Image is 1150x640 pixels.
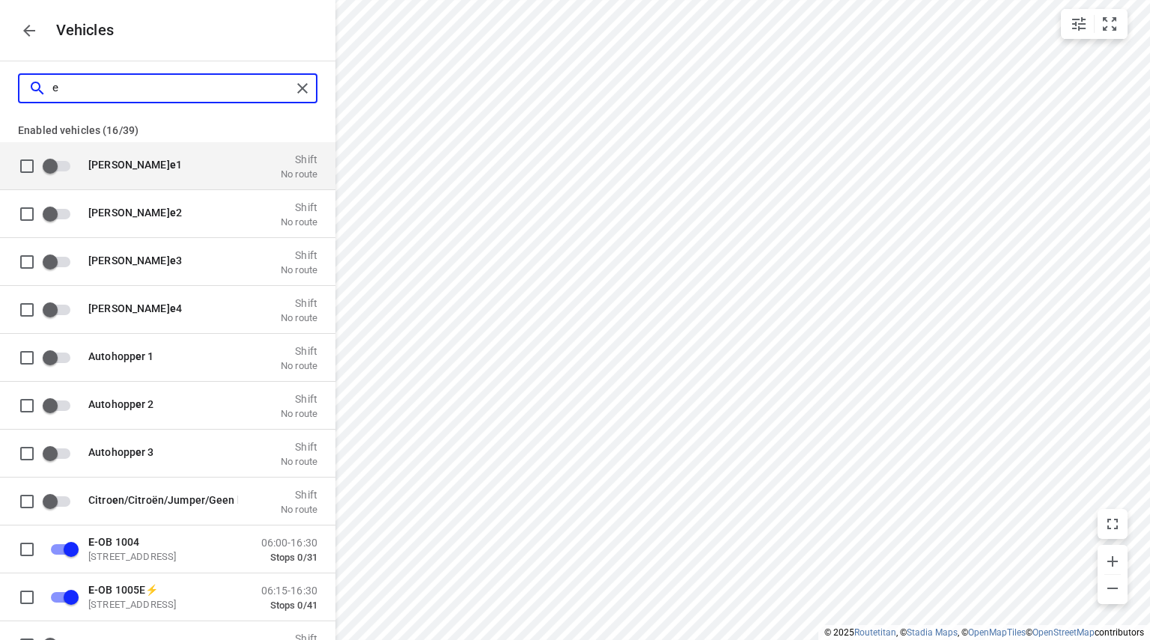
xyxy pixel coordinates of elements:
b: e [170,302,176,314]
p: No route [281,455,317,467]
p: Shift [281,201,317,213]
b: e [136,397,142,409]
span: -OB 1005E⚡ [88,583,158,595]
b: E [88,583,94,595]
span: Enable [42,247,79,275]
span: [PERSON_NAME] 2 [88,206,182,218]
p: Stops 0/31 [261,551,317,563]
a: Routetitan [854,627,896,638]
span: Enable [42,391,79,419]
p: 06:15-16:30 [261,584,317,596]
b: e [136,445,142,457]
p: No route [281,216,317,228]
span: -OB 1004 [88,535,139,547]
span: [PERSON_NAME] 4 [88,302,182,314]
span: [PERSON_NAME] 1 [88,158,182,170]
b: e [170,254,176,266]
span: Enable [42,151,79,180]
span: Autohopp r 1 [88,350,154,362]
p: 06:00-16:30 [261,536,317,548]
a: Stadia Maps [907,627,958,638]
a: OpenMapTiles [968,627,1026,638]
span: Autohopp r 3 [88,445,154,457]
p: No route [281,407,317,419]
b: e [170,158,176,170]
p: Shift [281,440,317,452]
p: [STREET_ADDRESS] [88,550,238,562]
button: Fit zoom [1095,9,1125,39]
p: Vehicles [44,22,115,39]
p: No route [281,263,317,275]
p: Shift [281,488,317,500]
p: Shift [281,344,317,356]
b: e [112,493,118,505]
p: [STREET_ADDRESS] [88,598,238,610]
p: Shift [281,296,317,308]
input: Search vehicles [52,76,291,100]
p: No route [281,359,317,371]
li: © 2025 , © , © © contributors [824,627,1144,638]
span: Enable [42,295,79,323]
p: Stops 0/41 [261,599,317,611]
span: Citro n/Citroën/Jumper/Geen kenteken [88,493,282,505]
p: Shift [281,249,317,260]
span: Enable [42,439,79,467]
span: Autohopp r 2 [88,397,154,409]
span: Disable [42,534,79,563]
button: Map settings [1064,9,1094,39]
b: E [88,535,94,547]
a: OpenStreetMap [1032,627,1095,638]
b: e [170,206,176,218]
b: e [136,350,142,362]
span: Enable [42,487,79,515]
p: Shift [281,392,317,404]
p: No route [281,311,317,323]
p: No route [281,168,317,180]
p: Shift [281,153,317,165]
span: [PERSON_NAME] 3 [88,254,182,266]
span: Enable [42,199,79,228]
span: Enable [42,343,79,371]
p: No route [281,503,317,515]
span: Disable [42,582,79,611]
div: small contained button group [1061,9,1128,39]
